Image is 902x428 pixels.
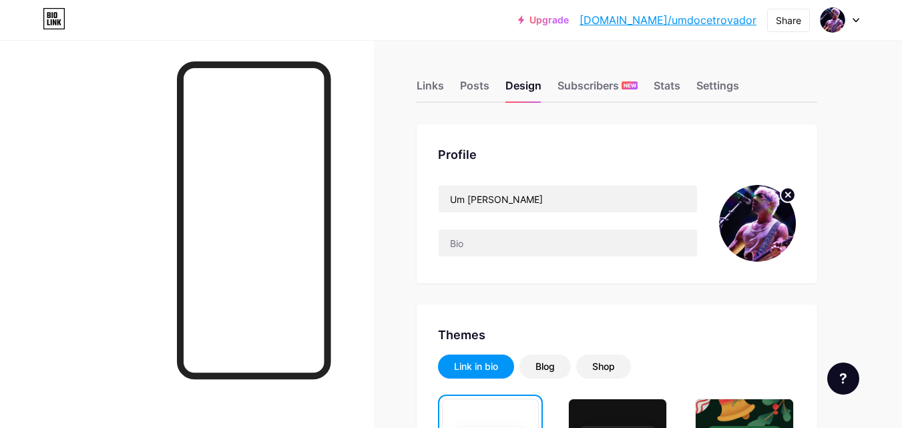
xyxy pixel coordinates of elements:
[820,7,845,33] img: umdocetrovador
[439,186,697,212] input: Name
[454,360,498,373] div: Link in bio
[654,77,680,101] div: Stats
[535,360,555,373] div: Blog
[624,81,636,89] span: NEW
[696,77,739,101] div: Settings
[417,77,444,101] div: Links
[518,15,569,25] a: Upgrade
[460,77,489,101] div: Posts
[776,13,801,27] div: Share
[438,146,796,164] div: Profile
[505,77,541,101] div: Design
[438,326,796,344] div: Themes
[439,230,697,256] input: Bio
[592,360,615,373] div: Shop
[719,185,796,262] img: umdocetrovador
[580,12,756,28] a: [DOMAIN_NAME]/umdocetrovador
[557,77,638,101] div: Subscribers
